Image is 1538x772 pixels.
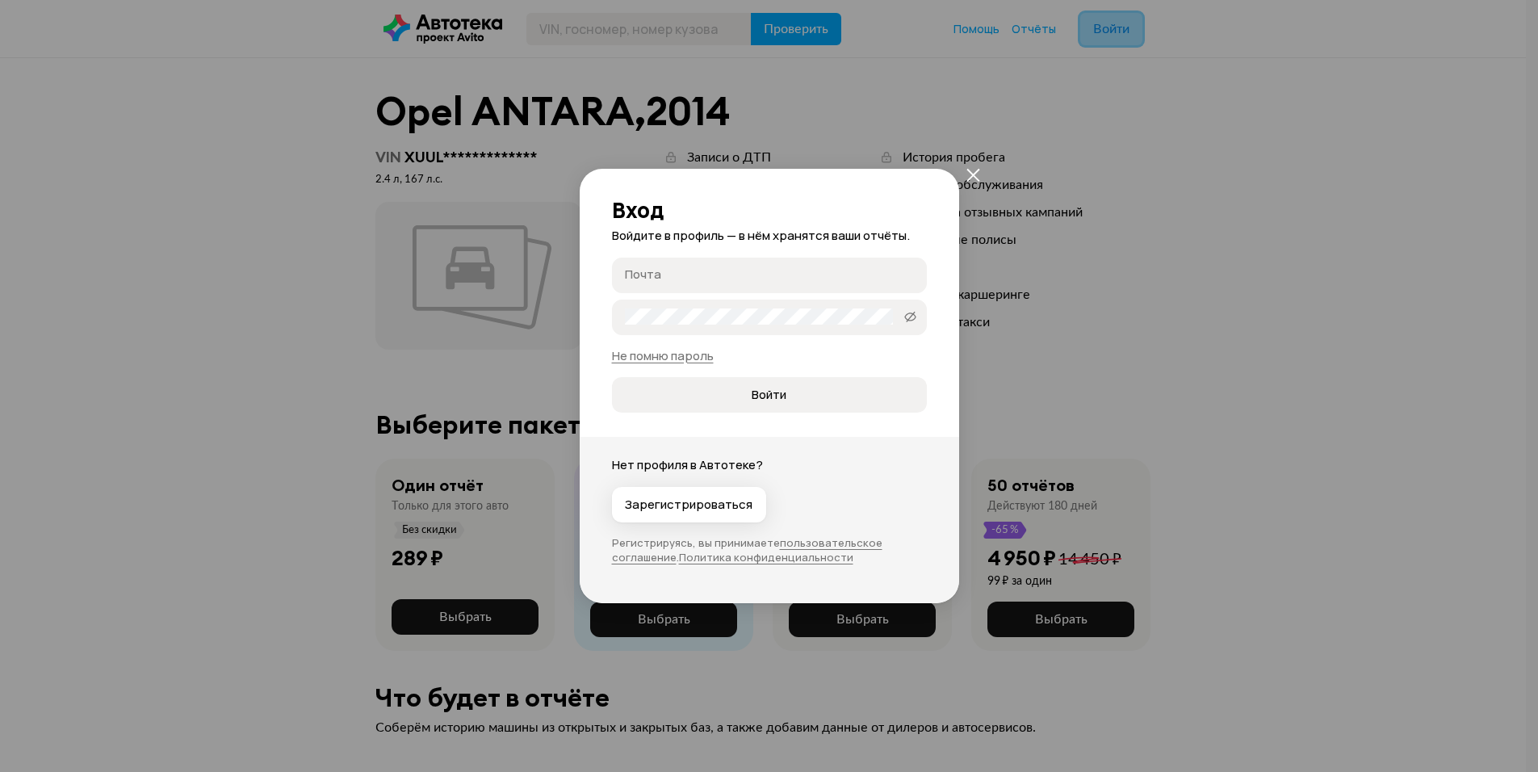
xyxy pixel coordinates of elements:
[679,550,853,564] a: Политика конфиденциальности
[612,198,927,222] h2: Вход
[959,161,988,190] button: закрыть
[612,535,927,564] p: Регистрируясь, вы принимаете .
[612,535,882,564] a: пользовательское соглашение
[612,487,766,522] button: Зарегистрироваться
[752,387,786,403] span: Войти
[625,266,919,283] input: Почта
[625,497,752,513] span: Зарегистрироваться
[612,347,714,364] a: Не помню пароль
[612,377,927,413] button: Войти
[612,227,927,245] p: Войдите в профиль — в нём хранятся ваши отчёты.
[612,456,927,474] p: Нет профиля в Автотеке?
